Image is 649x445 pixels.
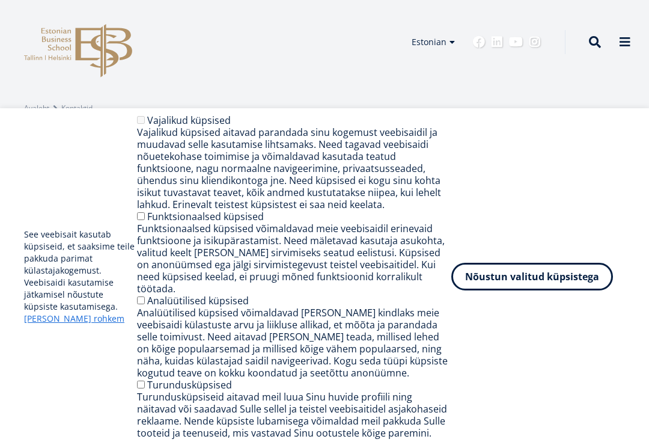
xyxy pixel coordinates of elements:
a: Facebook [473,36,485,48]
a: Youtube [509,36,523,48]
a: Avaleht [24,102,49,114]
div: Vajalikud küpsised aitavad parandada sinu kogemust veebisaidil ja muudavad selle kasutamise lihts... [137,126,451,210]
a: Instagram [529,36,541,48]
div: Turundusküpsiseid aitavad meil luua Sinu huvide profiili ning näitavad või saadavad Sulle sellel ... [137,391,451,439]
label: Funktsionaalsed küpsised [147,210,264,223]
label: Analüütilised küpsised [147,294,249,307]
label: Turundusküpsised [147,378,232,391]
div: Analüütilised küpsised võimaldavad [PERSON_NAME] kindlaks meie veebisaidi külastuste arvu ja liik... [137,307,451,379]
p: See veebisait kasutab küpsiseid, et saaksime teile pakkuda parimat külastajakogemust. Veebisaidi ... [24,229,137,325]
a: Kontaktid [61,102,93,114]
a: Linkedin [491,36,503,48]
label: Vajalikud küpsised [147,114,231,127]
button: Nõustun valitud küpsistega [451,263,613,290]
div: Funktsionaalsed küpsised võimaldavad meie veebisaidil erinevaid funktsioone ja isikupärastamist. ... [137,222,451,295]
a: [PERSON_NAME] rohkem [24,313,124,325]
